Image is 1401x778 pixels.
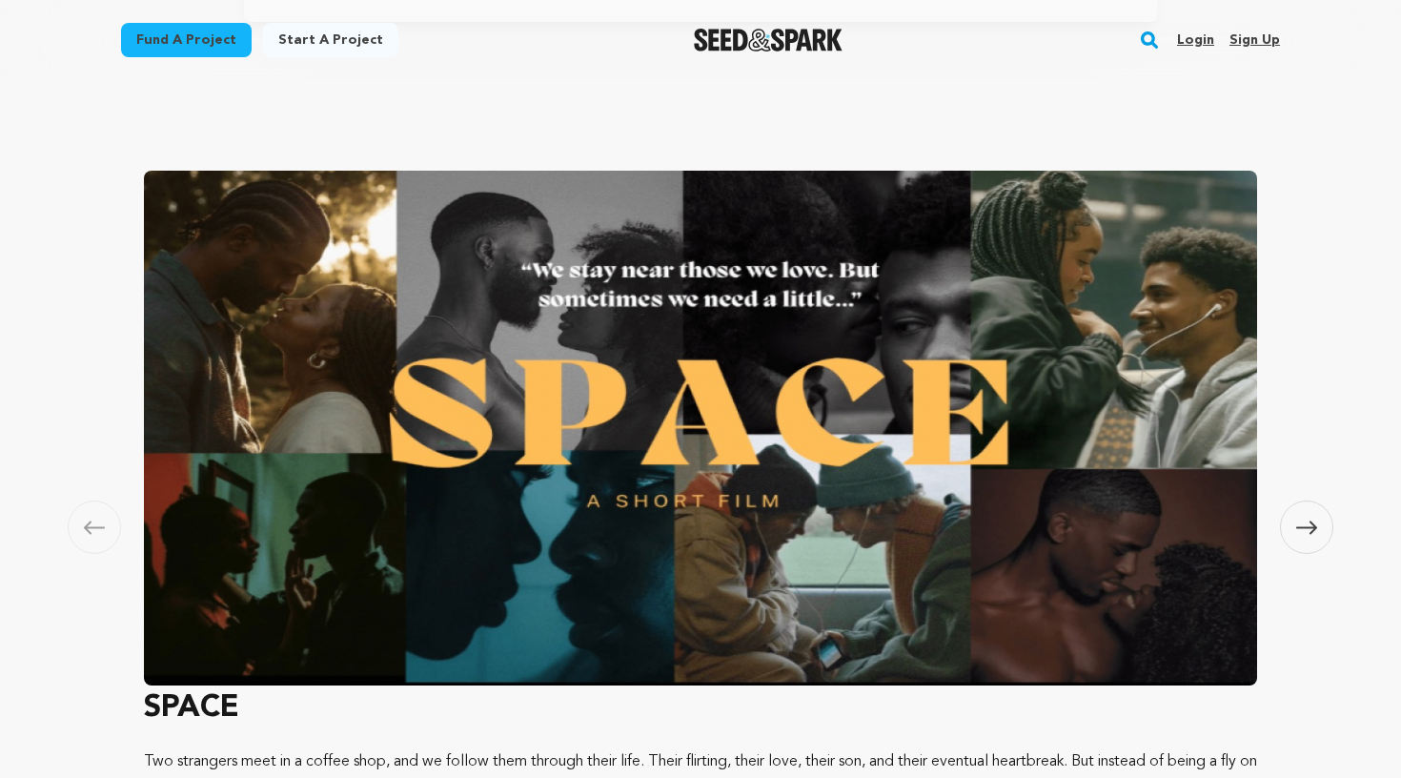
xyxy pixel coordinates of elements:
[694,29,843,51] a: Seed&Spark Homepage
[144,686,1257,731] h3: SPACE
[1177,25,1214,55] a: Login
[144,171,1257,686] img: SPACE
[263,23,398,57] a: Start a project
[1229,25,1280,55] a: Sign up
[694,29,843,51] img: Seed&Spark Logo Dark Mode
[121,23,252,57] a: Fund a project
